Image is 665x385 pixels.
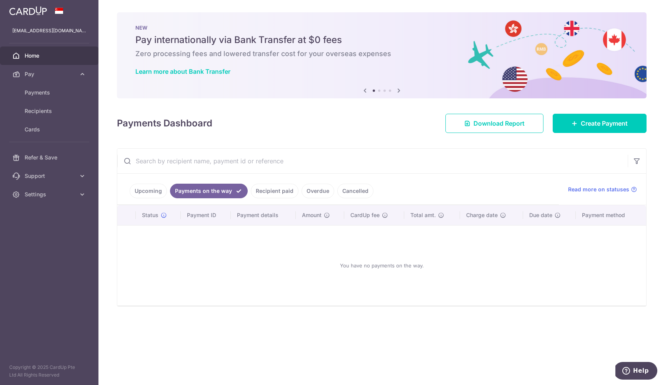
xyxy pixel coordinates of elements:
img: CardUp [9,6,47,15]
span: Recipients [25,107,75,115]
a: Cancelled [337,184,373,198]
span: Settings [25,191,75,198]
div: You have no payments on the way. [127,232,637,299]
span: Status [142,211,158,219]
span: CardUp fee [350,211,380,219]
span: Download Report [473,119,525,128]
a: Learn more about Bank Transfer [135,68,230,75]
span: Amount [302,211,322,219]
h4: Payments Dashboard [117,116,212,130]
a: Payments on the way [170,184,248,198]
span: Support [25,172,75,180]
th: Payment details [231,205,296,225]
span: Total amt. [410,211,436,219]
span: Pay [25,70,75,78]
h5: Pay internationally via Bank Transfer at $0 fees [135,34,628,46]
a: Download Report [445,114,543,133]
img: Bank transfer banner [117,12,647,98]
span: Read more on statuses [568,186,629,193]
span: Home [25,52,75,60]
span: Charge date [466,211,498,219]
a: Upcoming [130,184,167,198]
a: Overdue [302,184,334,198]
th: Payment method [576,205,646,225]
span: Payments [25,89,75,96]
th: Payment ID [181,205,231,225]
a: Create Payment [553,114,647,133]
a: Recipient paid [251,184,298,198]
span: Create Payment [581,119,628,128]
span: Cards [25,126,75,133]
input: Search by recipient name, payment id or reference [117,149,628,173]
iframe: Opens a widget where you can find more information [615,362,657,381]
span: Due date [529,211,552,219]
h6: Zero processing fees and lowered transfer cost for your overseas expenses [135,49,628,58]
span: Refer & Save [25,154,75,161]
p: [EMAIL_ADDRESS][DOMAIN_NAME] [12,27,86,35]
a: Read more on statuses [568,186,637,193]
p: NEW [135,25,628,31]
